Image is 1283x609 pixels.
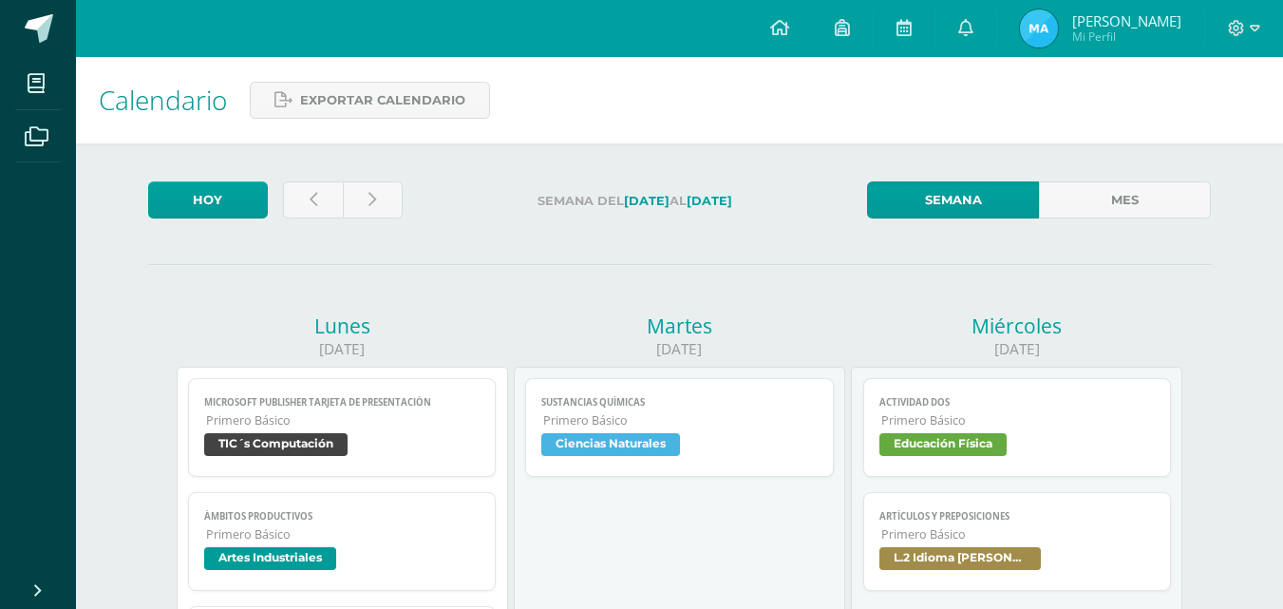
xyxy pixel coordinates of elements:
strong: [DATE] [624,194,670,208]
span: TIC´s Computación [204,433,348,456]
div: Lunes [177,313,508,339]
label: Semana del al [418,181,852,220]
strong: [DATE] [687,194,732,208]
div: [DATE] [851,339,1182,359]
span: Sustancias Químicas [541,396,818,409]
span: L.2 Idioma [PERSON_NAME] [879,547,1041,570]
span: Primero Básico [543,412,818,428]
span: Actividad Dos [879,396,1156,409]
span: Exportar calendario [300,83,465,118]
div: [DATE] [177,339,508,359]
span: Artículos y preposiciones [879,510,1156,523]
a: Actividad DosPrimero BásicoEducación Física [863,378,1172,477]
div: [DATE] [514,339,845,359]
a: Hoy [148,181,268,219]
span: Artes Industriales [204,547,336,570]
span: Primero Básico [206,526,481,542]
div: Martes [514,313,845,339]
span: Educación Física [879,433,1007,456]
span: Ámbitos productivos [204,510,481,523]
span: Mi Perfil [1072,29,1181,45]
span: [PERSON_NAME] [1072,11,1181,30]
div: Miércoles [851,313,1182,339]
a: Semana [867,181,1039,219]
span: Primero Básico [881,526,1156,542]
a: Artículos y preposicionesPrimero BásicoL.2 Idioma [PERSON_NAME] [863,492,1172,591]
img: 70728ac98b36923a54f2feb098b9e3a6.png [1020,10,1058,48]
span: Primero Básico [881,412,1156,428]
span: Ciencias Naturales [541,433,680,456]
a: Microsoft Publisher Tarjeta de PresentaciónPrimero BásicoTIC´s Computación [188,378,497,477]
span: Microsoft Publisher Tarjeta de Presentación [204,396,481,409]
span: Calendario [99,82,227,118]
a: Mes [1039,181,1211,219]
a: Exportar calendario [250,82,490,119]
span: Primero Básico [206,412,481,428]
a: Ámbitos productivosPrimero BásicoArtes Industriales [188,492,497,591]
a: Sustancias QuímicasPrimero BásicoCiencias Naturales [525,378,834,477]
